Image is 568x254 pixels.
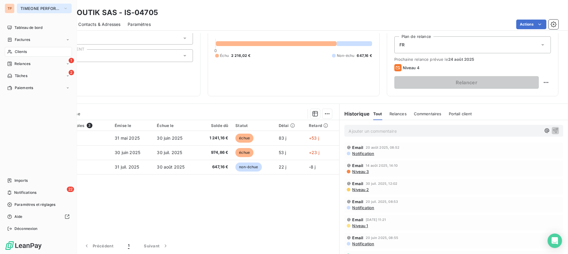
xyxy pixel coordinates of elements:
a: Tableau de bord [5,23,72,33]
span: Tout [373,111,382,116]
span: 20 août 2025, 08:52 [366,146,399,149]
button: Actions [516,20,546,29]
span: +23 j [309,150,319,155]
span: Factures [15,37,30,42]
span: 20 juil. 2025, 08:53 [366,200,398,203]
span: Paramètres et réglages [14,202,55,207]
span: échue [235,148,253,157]
span: Tableau de bord [14,25,42,30]
span: 2 216,02 € [231,53,251,58]
span: 1 [128,243,129,249]
div: TP [5,4,14,13]
span: +53 j [309,135,319,141]
span: 31 juil. 2025 [115,164,139,169]
div: Échue le [157,123,194,128]
span: Email [352,235,363,240]
span: Contacts & Adresses [78,21,120,27]
span: Email [352,145,363,150]
span: Notification [352,151,374,156]
span: Commentaires [414,111,442,116]
a: Aide [5,212,72,221]
button: Précédent [76,240,121,252]
a: Factures [5,35,72,45]
button: Relancer [394,76,539,89]
span: Paiements [15,85,33,91]
span: Portail client [449,111,472,116]
a: Clients [5,47,72,57]
span: Notification [352,241,374,246]
span: Relances [390,111,407,116]
span: 2 [69,70,74,75]
span: TIMEONE PERFORMANCE [20,6,61,11]
button: Suivant [137,240,176,252]
span: Email [352,163,363,168]
div: Délai [279,123,302,128]
span: Email [352,199,363,204]
span: Niveau 3 [352,169,369,174]
span: [DATE] 11:21 [366,218,386,221]
div: Pièces comptables [47,123,107,128]
h6: Historique [340,110,370,117]
span: 3 [87,123,92,128]
span: 0 [214,48,217,53]
span: Notifications [14,190,36,195]
span: 20 juin 2025, 08:55 [366,236,398,240]
span: 53 j [279,150,286,155]
span: 647,16 € [357,53,372,58]
img: Logo LeanPay [5,241,42,250]
span: 31 mai 2025 [115,135,140,141]
span: échue [235,134,253,143]
span: Email [352,217,363,222]
span: 14 août 2025, 14:10 [366,164,398,167]
span: 24 août 2025 [448,57,474,62]
span: 647,16 € [202,164,228,170]
div: Émise le [115,123,150,128]
span: 83 j [279,135,287,141]
span: 30 juil. 2025, 12:02 [366,182,397,185]
span: Imports [14,178,28,183]
span: 1 [69,58,74,63]
span: Tâches [15,73,27,79]
span: 30 juil. 2025 [157,150,182,155]
div: Solde dû [202,123,228,128]
span: 30 juin 2025 [157,135,182,141]
span: Niveau 2 [352,187,369,192]
a: 2Tâches [5,71,72,81]
span: Prochaine relance prévue le [394,57,551,62]
span: 974,86 € [202,150,228,156]
span: Niveau 1 [352,223,368,228]
span: Échu [220,53,229,58]
div: Open Intercom Messenger [548,234,562,248]
span: Paramètres [128,21,151,27]
div: Statut [235,123,272,128]
button: 1 [121,240,137,252]
span: Non-échu [337,53,354,58]
div: Retard [309,123,336,128]
span: Notification [352,205,374,210]
a: Imports [5,176,72,185]
span: -8 j [309,164,316,169]
span: FR [399,42,405,48]
span: non-échue [235,163,262,172]
span: 30 août 2025 [157,164,185,169]
span: 30 juin 2025 [115,150,140,155]
span: 22 [67,187,74,192]
h3: BEBEBOUTIK SAS - IS-04705 [53,7,158,18]
span: Clients [15,49,27,54]
a: Paiements [5,83,72,93]
span: 1 241,16 € [202,135,228,141]
span: 22 j [279,164,287,169]
a: Paramètres et réglages [5,200,72,209]
span: Email [352,181,363,186]
a: 1Relances [5,59,72,69]
span: Niveau 4 [403,65,420,70]
span: Aide [14,214,23,219]
span: Déconnexion [14,226,38,231]
span: Relances [14,61,30,67]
